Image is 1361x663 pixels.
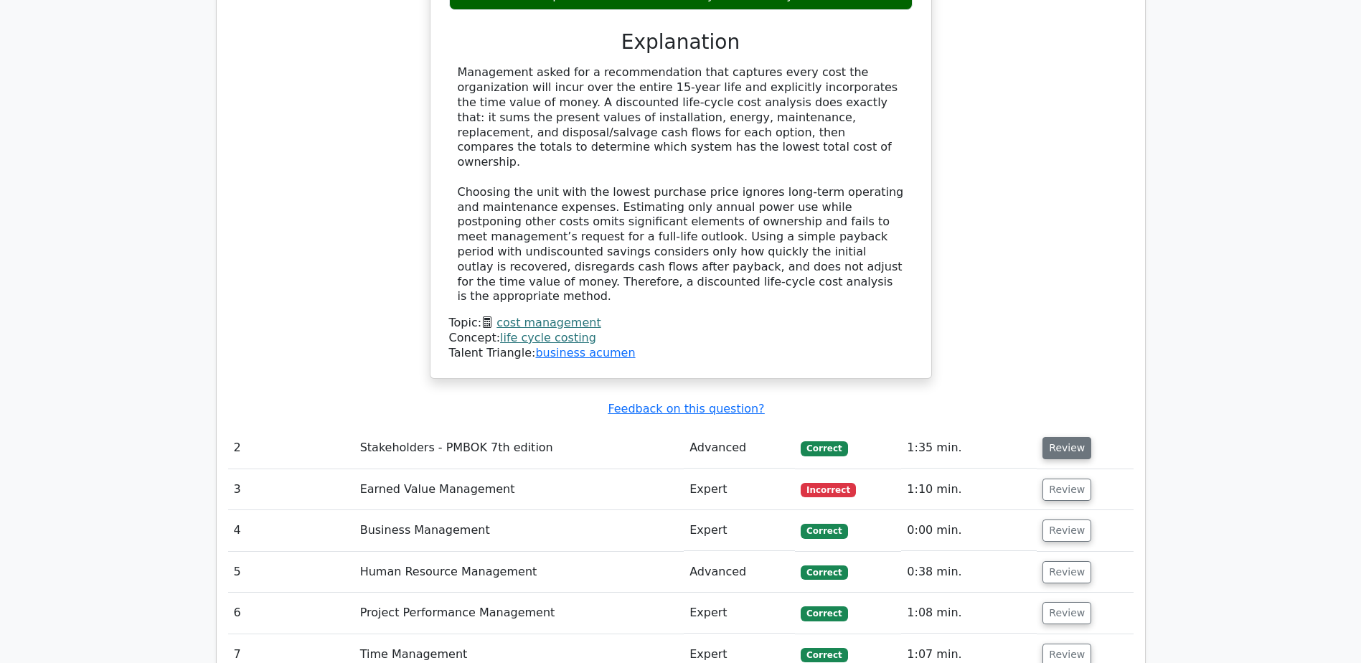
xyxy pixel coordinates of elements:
[228,469,354,510] td: 3
[684,510,795,551] td: Expert
[801,524,847,538] span: Correct
[901,552,1037,593] td: 0:38 min.
[801,648,847,662] span: Correct
[354,428,684,469] td: Stakeholders - PMBOK 7th edition
[449,316,913,360] div: Talent Triangle:
[449,316,913,331] div: Topic:
[684,552,795,593] td: Advanced
[801,606,847,621] span: Correct
[1042,602,1091,624] button: Review
[228,552,354,593] td: 5
[901,469,1037,510] td: 1:10 min.
[901,593,1037,634] td: 1:08 min.
[354,469,684,510] td: Earned Value Management
[458,30,904,55] h3: Explanation
[458,65,904,304] div: Management asked for a recommendation that captures every cost the organization will incur over t...
[500,331,596,344] a: life cycle costing
[801,441,847,456] span: Correct
[354,593,684,634] td: Project Performance Management
[449,331,913,346] div: Concept:
[496,316,601,329] a: cost management
[608,402,764,415] a: Feedback on this question?
[1042,561,1091,583] button: Review
[1042,437,1091,459] button: Review
[801,565,847,580] span: Correct
[1042,519,1091,542] button: Review
[535,346,635,359] a: business acumen
[801,483,856,497] span: Incorrect
[354,552,684,593] td: Human Resource Management
[684,593,795,634] td: Expert
[228,510,354,551] td: 4
[228,593,354,634] td: 6
[901,428,1037,469] td: 1:35 min.
[354,510,684,551] td: Business Management
[1042,479,1091,501] button: Review
[901,510,1037,551] td: 0:00 min.
[228,428,354,469] td: 2
[684,428,795,469] td: Advanced
[684,469,795,510] td: Expert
